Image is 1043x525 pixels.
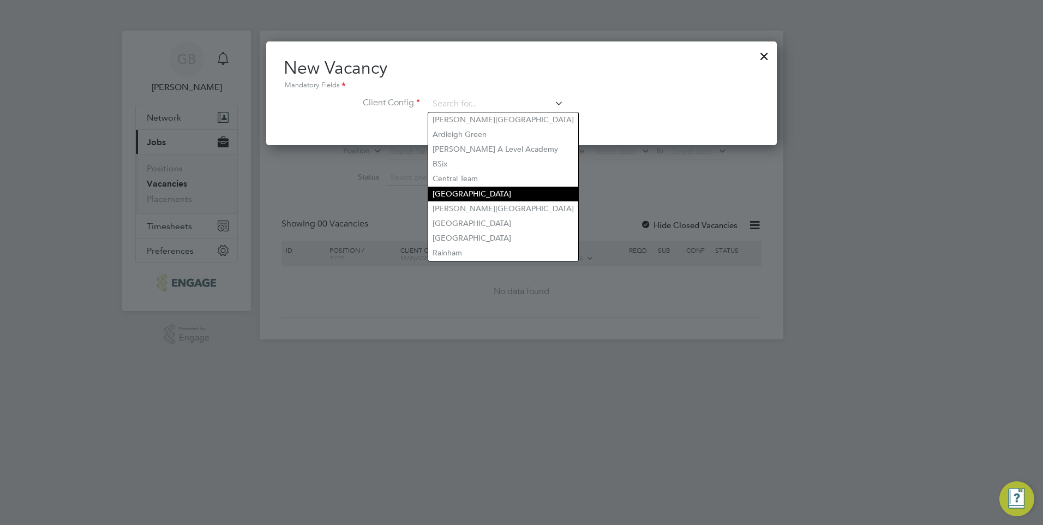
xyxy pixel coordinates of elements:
[428,246,578,260] li: Rainham
[284,57,759,92] h2: New Vacancy
[428,201,578,216] li: [PERSON_NAME][GEOGRAPHIC_DATA]
[428,142,578,157] li: [PERSON_NAME] A Level Academy
[428,112,578,127] li: [PERSON_NAME][GEOGRAPHIC_DATA]
[429,96,564,112] input: Search for...
[428,231,578,246] li: [GEOGRAPHIC_DATA]
[428,127,578,142] li: Ardleigh Green
[428,171,578,186] li: Central Team
[428,157,578,171] li: BSix
[284,80,759,92] div: Mandatory Fields
[428,216,578,231] li: [GEOGRAPHIC_DATA]
[428,187,578,201] li: [GEOGRAPHIC_DATA]
[999,481,1034,516] button: Engage Resource Center
[284,97,420,109] label: Client Config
